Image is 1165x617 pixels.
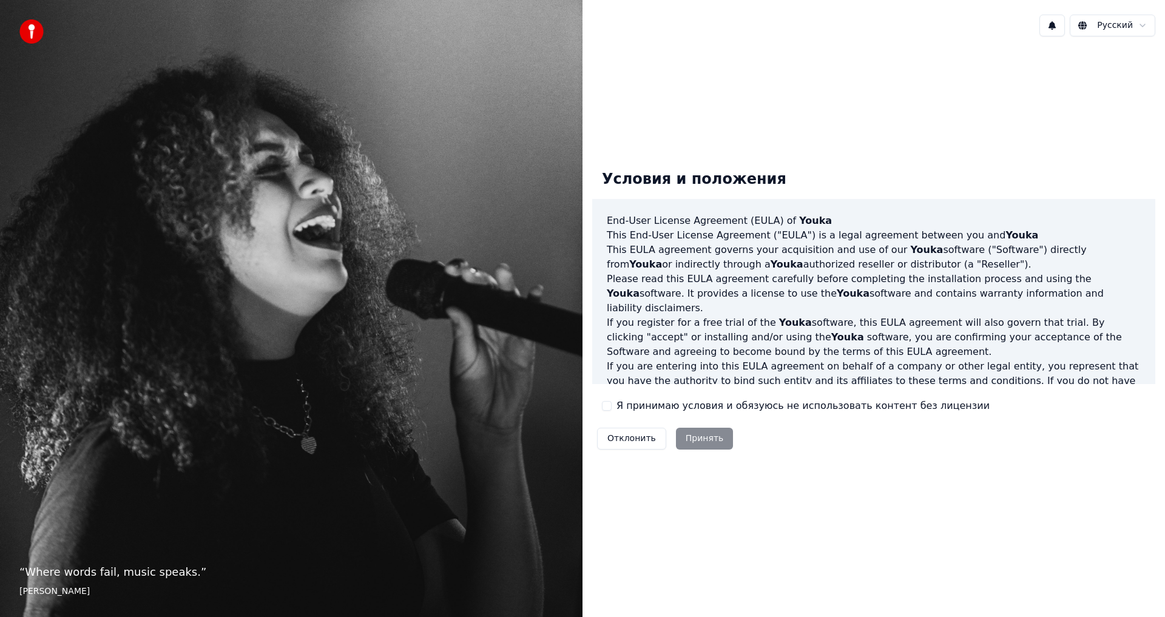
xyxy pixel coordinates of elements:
[831,331,864,343] span: Youka
[607,272,1141,315] p: Please read this EULA agreement carefully before completing the installation process and using th...
[592,160,796,199] div: Условия и положения
[1005,229,1038,241] span: Youka
[607,228,1141,243] p: This End-User License Agreement ("EULA") is a legal agreement between you and
[910,244,943,255] span: Youka
[616,399,990,413] label: Я принимаю условия и обязуюсь не использовать контент без лицензии
[837,288,870,299] span: Youka
[771,258,803,270] span: Youka
[607,288,640,299] span: Youka
[629,258,662,270] span: Youka
[607,214,1141,228] h3: End-User License Agreement (EULA) of
[607,243,1141,272] p: This EULA agreement governs your acquisition and use of our software ("Software") directly from o...
[597,428,666,450] button: Отклонить
[607,359,1141,417] p: If you are entering into this EULA agreement on behalf of a company or other legal entity, you re...
[779,317,812,328] span: Youka
[607,315,1141,359] p: If you register for a free trial of the software, this EULA agreement will also govern that trial...
[19,585,563,598] footer: [PERSON_NAME]
[19,19,44,44] img: youka
[799,215,832,226] span: Youka
[19,564,563,581] p: “ Where words fail, music speaks. ”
